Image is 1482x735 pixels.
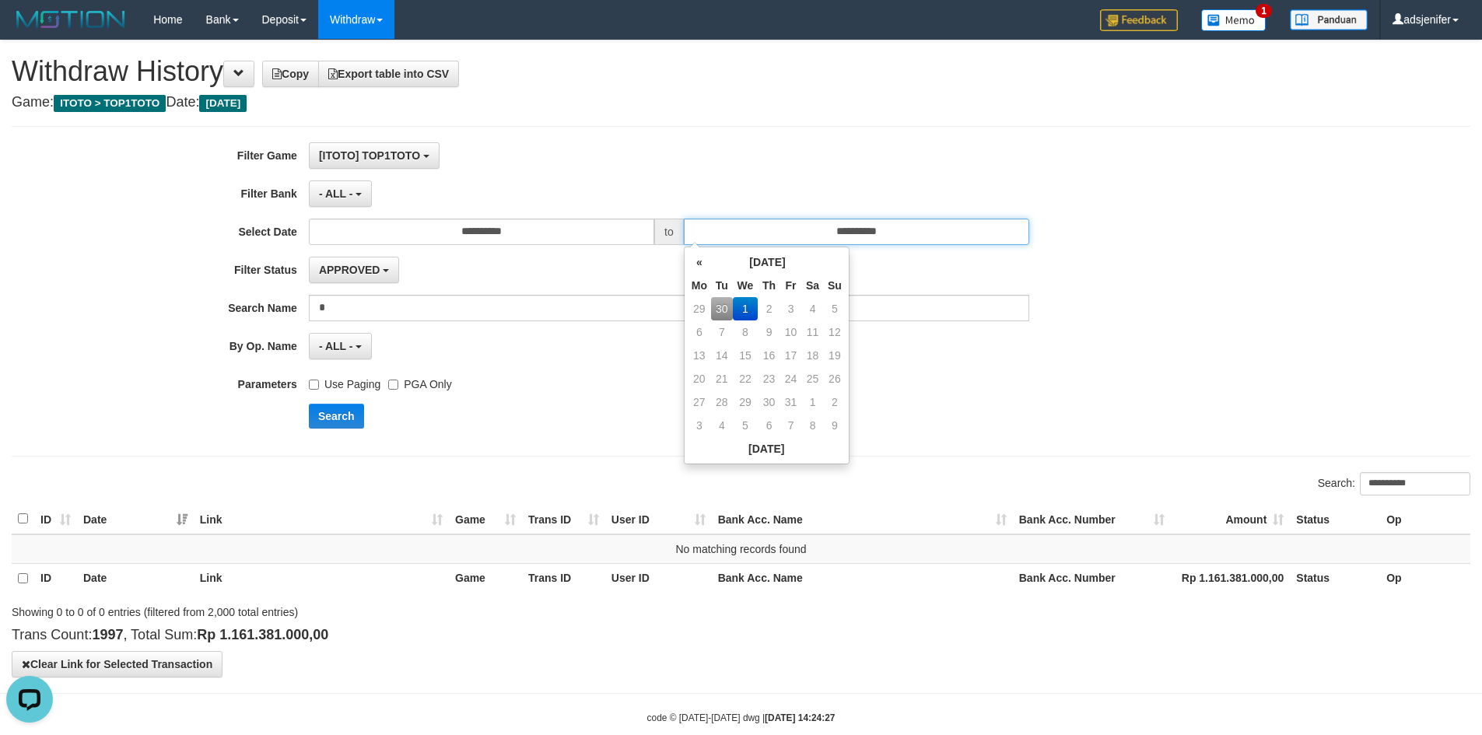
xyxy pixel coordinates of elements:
[1290,9,1368,30] img: panduan.png
[199,95,247,112] span: [DATE]
[1013,504,1172,534] th: Bank Acc. Number: activate to sort column ascending
[688,297,711,320] td: 29
[711,344,733,367] td: 14
[309,180,372,207] button: - ALL -
[733,320,759,344] td: 8
[733,414,759,437] td: 5
[12,8,130,31] img: MOTION_logo.png
[272,68,309,80] span: Copy
[605,563,712,593] th: User ID
[522,504,605,534] th: Trans ID: activate to sort column ascending
[801,390,824,414] td: 1
[801,414,824,437] td: 8
[6,6,53,53] button: Open LiveChat chat widget
[388,371,451,392] label: PGA Only
[688,344,711,367] td: 13
[758,367,780,390] td: 23
[194,504,449,534] th: Link: activate to sort column ascending
[1013,563,1172,593] th: Bank Acc. Number
[77,504,194,534] th: Date: activate to sort column ascending
[733,390,759,414] td: 29
[12,598,606,620] div: Showing 0 to 0 of 0 entries (filtered from 2,000 total entries)
[647,712,836,723] small: code © [DATE]-[DATE] dwg |
[12,534,1470,564] td: No matching records found
[449,563,522,593] th: Game
[605,504,712,534] th: User ID: activate to sort column ascending
[780,297,801,320] td: 3
[780,414,801,437] td: 7
[34,563,77,593] th: ID
[801,320,824,344] td: 11
[654,219,684,245] span: to
[758,390,780,414] td: 30
[733,297,759,320] td: 1
[1360,472,1470,495] input: Search:
[1201,9,1267,31] img: Button%20Memo.svg
[309,142,440,169] button: [ITOTO] TOP1TOTO
[309,380,319,390] input: Use Paging
[328,68,449,80] span: Export table into CSV
[1290,563,1380,593] th: Status
[522,563,605,593] th: Trans ID
[319,149,420,162] span: [ITOTO] TOP1TOTO
[780,320,801,344] td: 10
[824,414,846,437] td: 9
[758,344,780,367] td: 16
[733,344,759,367] td: 15
[262,61,319,87] a: Copy
[688,274,711,297] th: Mo
[801,367,824,390] td: 25
[197,627,328,642] strong: Rp 1.161.381.000,00
[711,274,733,297] th: Tu
[1380,563,1470,593] th: Op
[319,264,380,276] span: APPROVED
[758,274,780,297] th: Th
[77,563,194,593] th: Date
[758,414,780,437] td: 6
[733,274,759,297] th: We
[319,187,353,200] span: - ALL -
[801,297,824,320] td: 4
[54,95,166,112] span: ITOTO > TOP1TOTO
[824,390,846,414] td: 2
[688,414,711,437] td: 3
[758,297,780,320] td: 2
[1171,504,1290,534] th: Amount: activate to sort column ascending
[194,563,449,593] th: Link
[765,712,835,723] strong: [DATE] 14:24:27
[688,390,711,414] td: 27
[92,627,123,642] strong: 1997
[1256,4,1272,18] span: 1
[780,344,801,367] td: 17
[733,367,759,390] td: 22
[824,344,846,367] td: 19
[309,404,364,429] button: Search
[309,333,372,359] button: - ALL -
[1318,472,1470,495] label: Search:
[12,651,222,677] button: Clear Link for Selected Transaction
[12,56,1470,87] h1: Withdraw History
[688,320,711,344] td: 6
[688,250,711,274] th: «
[449,504,522,534] th: Game: activate to sort column ascending
[1182,572,1284,584] strong: Rp 1.161.381.000,00
[711,414,733,437] td: 4
[1380,504,1470,534] th: Op
[780,274,801,297] th: Fr
[1100,9,1178,31] img: Feedback.jpg
[34,504,77,534] th: ID: activate to sort column ascending
[688,437,846,460] th: [DATE]
[318,61,459,87] a: Export table into CSV
[711,320,733,344] td: 7
[780,367,801,390] td: 24
[712,563,1013,593] th: Bank Acc. Name
[688,367,711,390] td: 20
[711,297,733,320] td: 30
[1290,504,1380,534] th: Status
[824,297,846,320] td: 5
[780,390,801,414] td: 31
[12,628,1470,643] h4: Trans Count: , Total Sum:
[824,320,846,344] td: 12
[801,344,824,367] td: 18
[711,367,733,390] td: 21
